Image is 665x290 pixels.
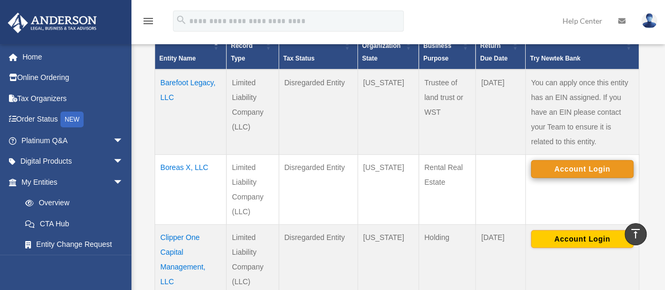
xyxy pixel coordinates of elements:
[113,172,134,193] span: arrow_drop_down
[155,22,227,69] th: Entity Name: Activate to invert sorting
[279,22,357,69] th: Tax Status: Activate to sort
[5,13,100,33] img: Anderson Advisors Platinum Portal
[525,69,639,155] td: You can apply once this entity has an EIN assigned. If you have an EIN please contact your Team t...
[7,172,134,193] a: My Entitiesarrow_drop_down
[7,151,139,172] a: Digital Productsarrow_drop_down
[283,55,315,62] span: Tax Status
[7,46,139,67] a: Home
[142,15,155,27] i: menu
[531,164,633,172] a: Account Login
[531,230,633,248] button: Account Login
[7,88,139,109] a: Tax Organizers
[142,18,155,27] a: menu
[7,109,139,131] a: Order StatusNEW
[641,13,657,28] img: User Pic
[113,130,134,152] span: arrow_drop_down
[15,193,129,214] a: Overview
[419,69,476,155] td: Trustee of land trust or WST
[476,69,526,155] td: [DATE]
[7,130,139,151] a: Platinum Q&Aarrow_drop_down
[629,227,642,240] i: vertical_align_top
[15,234,134,255] a: Entity Change Request
[227,154,279,224] td: Limited Liability Company (LLC)
[357,154,418,224] td: [US_STATE]
[525,22,639,69] th: Try Newtek Bank : Activate to sort
[155,154,227,224] td: Boreas X, LLC
[530,52,623,65] div: Try Newtek Bank
[176,14,187,26] i: search
[7,67,139,88] a: Online Ordering
[227,22,279,69] th: Record Type: Activate to sort
[15,213,134,234] a: CTA Hub
[279,154,357,224] td: Disregarded Entity
[419,22,476,69] th: Business Purpose: Activate to sort
[113,151,134,173] span: arrow_drop_down
[231,42,252,62] span: Record Type
[362,42,401,62] span: Organization State
[279,69,357,155] td: Disregarded Entity
[357,69,418,155] td: [US_STATE]
[155,69,227,155] td: Barefoot Legacy, LLC
[423,42,451,62] span: Business Purpose
[419,154,476,224] td: Rental Real Estate
[625,223,647,245] a: vertical_align_top
[531,160,633,178] button: Account Login
[159,55,196,62] span: Entity Name
[227,69,279,155] td: Limited Liability Company (LLC)
[531,234,633,242] a: Account Login
[480,29,507,62] span: Federal Return Due Date
[357,22,418,69] th: Organization State: Activate to sort
[476,22,526,69] th: Federal Return Due Date: Activate to sort
[60,112,84,127] div: NEW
